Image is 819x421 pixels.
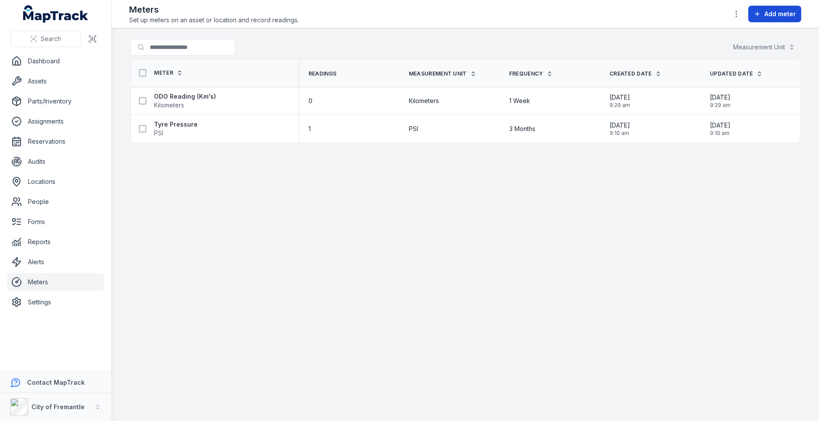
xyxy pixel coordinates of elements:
[710,130,730,137] span: 9:10 am
[7,72,104,90] a: Assets
[308,124,311,133] span: 1
[154,129,164,137] span: PSI
[7,153,104,170] a: Audits
[509,124,535,133] span: 3 Months
[610,102,630,109] span: 9:29 am
[610,121,630,130] span: [DATE]
[154,120,198,138] a: Tyre PressurePSI
[710,70,763,77] a: Updated Date
[129,16,299,24] span: Set up meters on an asset or location and record readings.
[154,101,185,109] span: Kilometers
[154,92,216,101] strong: ODO Reading (Km's)
[129,3,299,16] h2: Meters
[31,403,85,411] strong: City of Fremantle
[710,93,730,109] time: 15/10/2025, 9:29:06 am
[409,70,467,77] span: Measurement Unit
[154,120,198,129] strong: Tyre Pressure
[7,293,104,311] a: Settings
[154,92,216,110] a: ODO Reading (Km's)Kilometers
[728,39,801,55] button: Measurement Unit
[7,93,104,110] a: Parts/Inventory
[710,121,730,130] span: [DATE]
[23,5,89,23] a: MapTrack
[7,133,104,150] a: Reservations
[610,70,652,77] span: Created Date
[509,70,553,77] a: Frequency
[7,273,104,291] a: Meters
[610,93,630,102] span: [DATE]
[710,121,730,137] time: 15/10/2025, 9:10:21 am
[7,193,104,210] a: People
[409,70,476,77] a: Measurement Unit
[10,31,81,47] button: Search
[710,102,730,109] span: 9:29 am
[509,97,530,105] span: 1 Week
[610,70,661,77] a: Created Date
[409,124,418,133] span: PSI
[154,69,174,76] span: Meter
[7,233,104,251] a: Reports
[764,10,796,18] span: Add meter
[7,113,104,130] a: Assignments
[610,93,630,109] time: 15/10/2025, 9:29:06 am
[7,253,104,271] a: Alerts
[7,52,104,70] a: Dashboard
[41,35,61,43] span: Search
[154,69,183,76] a: Meter
[7,213,104,231] a: Forms
[308,97,312,105] span: 0
[710,70,753,77] span: Updated Date
[7,173,104,190] a: Locations
[509,70,543,77] span: Frequency
[710,93,730,102] span: [DATE]
[748,6,802,22] button: Add meter
[308,70,336,77] span: Readings
[610,130,630,137] span: 9:10 am
[27,379,85,386] strong: Contact MapTrack
[409,97,439,105] span: Kilometers
[610,121,630,137] time: 15/10/2025, 9:10:21 am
